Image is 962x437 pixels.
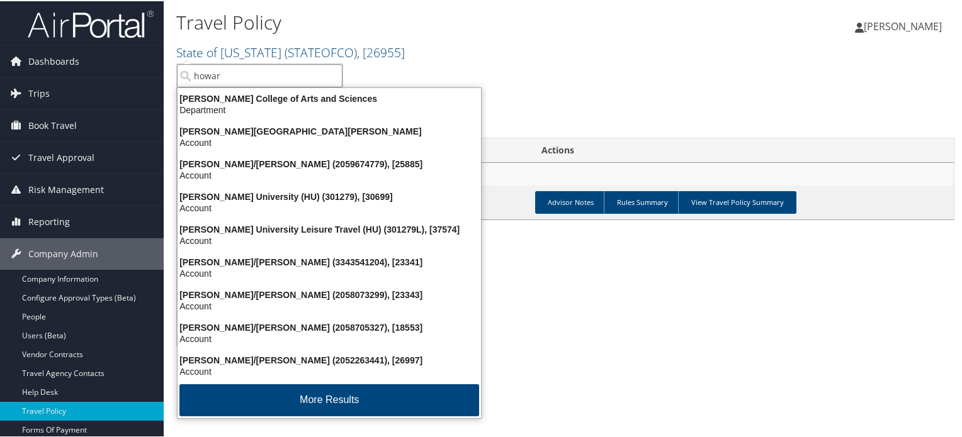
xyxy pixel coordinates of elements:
[170,234,489,245] div: Account
[170,157,489,169] div: [PERSON_NAME]/[PERSON_NAME] (2059674779), [25885]
[170,124,489,136] div: [PERSON_NAME][GEOGRAPHIC_DATA][PERSON_NAME]
[535,190,606,213] a: Advisor Notes
[170,103,489,114] div: Department
[170,365,489,376] div: Account
[28,45,79,76] span: Dashboards
[28,173,104,204] span: Risk Management
[170,136,489,147] div: Account
[28,109,77,140] span: Book Travel
[170,92,489,103] div: [PERSON_NAME] College of Arts and Sciences
[678,190,796,213] a: View Travel Policy Summary
[357,43,405,60] span: , [ 26955 ]
[176,43,405,60] a: State of [US_STATE]
[177,63,342,86] input: Search Accounts
[530,137,954,162] th: Actions
[170,169,489,180] div: Account
[176,8,695,35] h1: Travel Policy
[28,205,70,236] span: Reporting
[604,190,681,213] a: Rules Summary
[179,383,479,415] button: More Results
[855,6,954,44] a: [PERSON_NAME]
[170,267,489,278] div: Account
[170,321,489,332] div: [PERSON_NAME]/[PERSON_NAME] (2058705327), [18553]
[28,77,50,108] span: Trips
[28,8,154,38] img: airportal-logo.png
[285,43,357,60] span: ( STATEOFCO )
[170,190,489,201] div: [PERSON_NAME] University (HU) (301279), [30699]
[28,141,94,172] span: Travel Approval
[170,332,489,343] div: Account
[864,18,942,32] span: [PERSON_NAME]
[170,223,489,234] div: [PERSON_NAME] University Leisure Travel (HU) (301279L), [37574]
[170,288,489,299] div: [PERSON_NAME]/[PERSON_NAME] (2058073299), [23343]
[170,255,489,267] div: [PERSON_NAME]/[PERSON_NAME] (3343541204), [23341]
[170,353,489,365] div: [PERSON_NAME]/[PERSON_NAME] (2052263441), [26997]
[177,162,954,184] td: State of [US_STATE]
[28,237,98,268] span: Company Admin
[170,299,489,311] div: Account
[170,201,489,213] div: Account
